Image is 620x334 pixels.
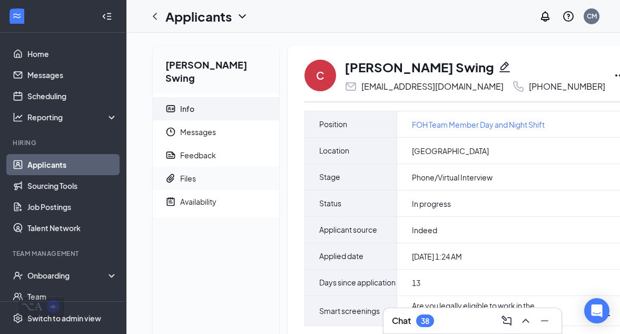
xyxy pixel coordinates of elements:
[412,225,437,235] span: Indeed
[412,172,493,183] span: Phone/Virtual Interview
[538,314,551,327] svg: Minimize
[102,11,112,22] svg: Collapse
[498,61,511,73] svg: Pencil
[412,119,545,130] a: FOH Team Member Day and Night Shift
[165,150,176,160] svg: Report
[512,80,525,93] svg: Phone
[412,300,598,321] div: Are you legally eligible to work in the [GEOGRAPHIC_DATA]? :
[180,173,196,184] div: Files
[319,243,363,269] span: Applied date
[13,112,23,122] svg: Analysis
[236,10,249,23] svg: ChevronDown
[319,190,341,216] span: Status
[519,314,532,327] svg: ChevronUp
[316,68,324,83] div: C
[165,127,176,137] svg: Clock
[27,175,117,196] a: Sourcing Tools
[498,312,515,329] button: ComposeMessage
[13,313,23,323] svg: Settings
[27,85,117,107] a: Scheduling
[165,173,176,184] svg: Paperclip
[153,167,279,190] a: PaperclipFiles
[180,120,271,144] span: Messages
[517,312,534,329] button: ChevronUp
[165,7,232,25] h1: Applicants
[27,286,117,307] a: Team
[319,270,396,295] span: Days since application
[412,198,451,209] span: In progress
[412,146,489,156] span: [GEOGRAPHIC_DATA]
[153,120,279,144] a: ClockMessages
[153,97,279,120] a: ContactCardInfo
[27,217,117,238] a: Talent Network
[149,10,161,23] svg: ChevronLeft
[27,43,117,64] a: Home
[27,64,117,85] a: Messages
[27,112,118,122] div: Reporting
[180,103,194,114] div: Info
[319,298,380,324] span: Smart screenings
[536,312,553,329] button: Minimize
[361,81,504,92] div: [EMAIL_ADDRESS][DOMAIN_NAME]
[412,278,420,288] span: 13
[587,12,597,21] div: CM
[13,138,115,147] div: Hiring
[421,317,429,326] div: 38
[13,249,115,258] div: Team Management
[165,103,176,114] svg: ContactCard
[562,10,575,23] svg: QuestionInfo
[539,10,552,23] svg: Notifications
[27,270,109,281] div: Onboarding
[180,150,216,160] div: Feedback
[180,196,216,207] div: Availability
[165,196,176,207] svg: NoteActive
[319,138,349,164] span: Location
[319,111,347,137] span: Position
[345,58,494,76] h1: [PERSON_NAME] Swing
[27,196,117,217] a: Job Postings
[584,298,609,323] div: Open Intercom Messenger
[153,45,279,93] h2: [PERSON_NAME] Swing
[500,314,513,327] svg: ComposeMessage
[345,80,357,93] svg: Email
[529,81,605,92] div: [PHONE_NUMBER]
[412,251,462,262] span: [DATE] 1:24 AM
[27,154,117,175] a: Applicants
[13,270,23,281] svg: UserCheck
[153,144,279,167] a: ReportFeedback
[12,11,22,21] svg: WorkstreamLogo
[319,217,377,243] span: Applicant source
[319,164,340,190] span: Stage
[153,190,279,213] a: NoteActiveAvailability
[392,315,411,327] h3: Chat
